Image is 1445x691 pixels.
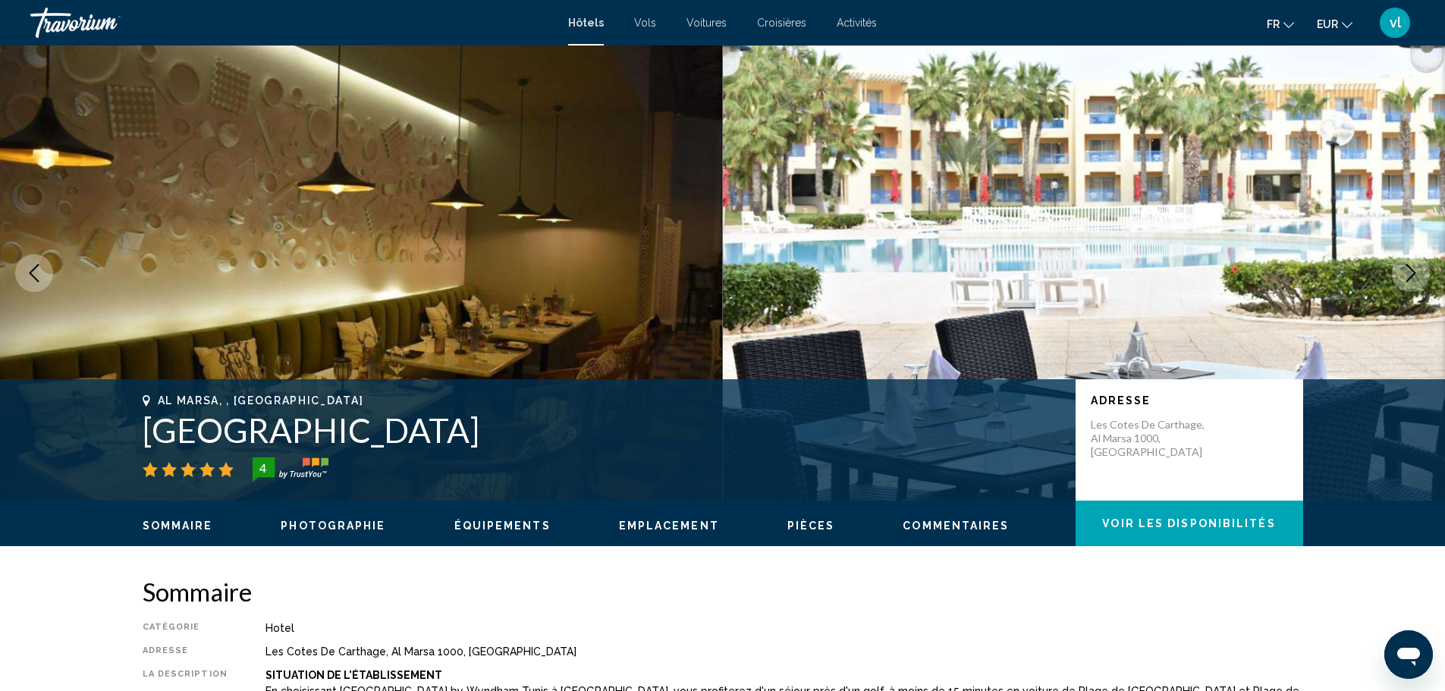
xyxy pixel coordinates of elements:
[837,17,877,29] a: Activités
[634,17,656,29] a: Vols
[1091,418,1212,459] p: Les Cotes De Carthage, Al Marsa 1000, [GEOGRAPHIC_DATA]
[787,519,835,532] button: Pièces
[568,17,604,29] a: Hôtels
[1317,13,1352,35] button: Change currency
[1102,518,1275,530] span: Voir les disponibilités
[1267,18,1280,30] span: fr
[143,645,228,658] div: Adresse
[265,645,1303,658] div: Les Cotes De Carthage, Al Marsa 1000, [GEOGRAPHIC_DATA]
[158,394,364,407] span: Al Marsa, , [GEOGRAPHIC_DATA]
[619,519,719,532] button: Emplacement
[1384,630,1433,679] iframe: Bouton de lancement de la fenêtre de messagerie
[1267,13,1294,35] button: Change language
[1392,254,1430,292] button: Next image
[686,17,727,29] a: Voitures
[265,622,1303,634] div: Hotel
[1390,15,1401,30] span: vl
[1375,7,1415,39] button: User Menu
[454,519,551,532] button: Équipements
[15,254,53,292] button: Previous image
[143,576,1303,607] h2: Sommaire
[903,519,1009,532] button: Commentaires
[1091,394,1288,407] p: Adresse
[757,17,806,29] a: Croisières
[143,622,228,634] div: Catégorie
[1076,501,1303,546] button: Voir les disponibilités
[253,457,328,482] img: trustyou-badge-hor.svg
[248,459,278,477] div: 4
[143,519,213,532] button: Sommaire
[281,519,385,532] button: Photographie
[1317,18,1338,30] span: EUR
[143,410,1060,450] h1: [GEOGRAPHIC_DATA]
[30,8,553,38] a: Travorium
[265,669,442,681] b: Situation De L'établissement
